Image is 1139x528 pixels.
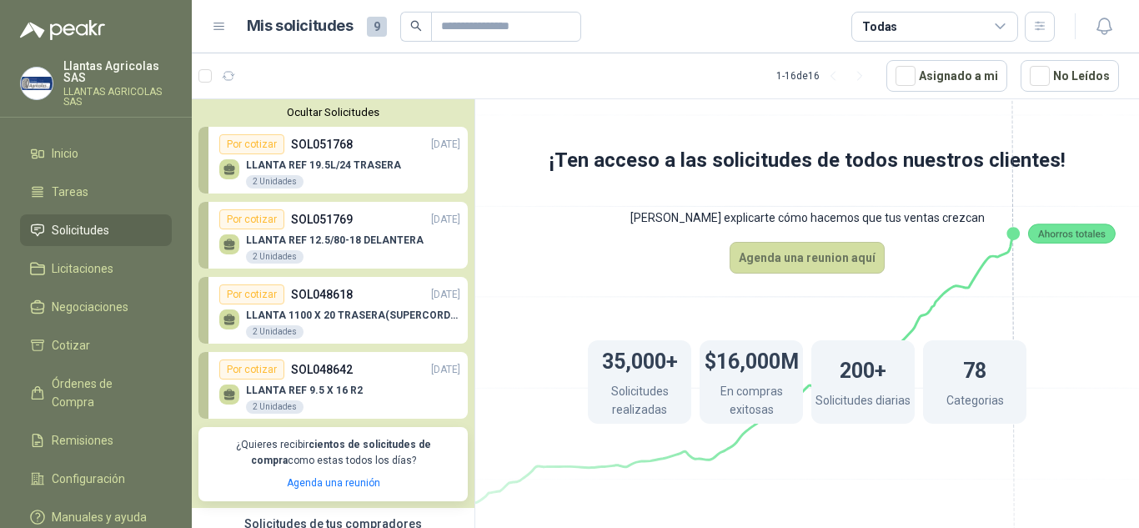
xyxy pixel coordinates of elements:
div: Ocultar SolicitudesPor cotizarSOL051768[DATE] LLANTA REF 19.5L/24 TRASERA2 UnidadesPor cotizarSOL... [192,99,474,508]
p: Categorias [946,391,1004,414]
span: Remisiones [52,431,113,450]
button: No Leídos [1021,60,1119,92]
div: Por cotizar [219,209,284,229]
p: SOL051769 [291,210,353,229]
a: Tareas [20,176,172,208]
p: SOL048618 [291,285,353,304]
a: Cotizar [20,329,172,361]
span: Negociaciones [52,298,128,316]
button: Ocultar Solicitudes [198,106,468,118]
div: 2 Unidades [246,400,304,414]
h1: $16,000M [705,341,799,378]
a: Agenda una reunión [287,477,380,489]
p: LLANTA REF 19.5L/24 TRASERA [246,159,401,171]
a: Órdenes de Compra [20,368,172,418]
h1: 200+ [840,350,886,387]
p: [DATE] [431,137,460,153]
a: Por cotizarSOL051769[DATE] LLANTA REF 12.5/80-18 DELANTERA2 Unidades [198,202,468,269]
span: Cotizar [52,336,90,355]
p: [DATE] [431,212,460,228]
img: Company Logo [21,68,53,99]
h1: 35,000+ [602,341,678,378]
span: Configuración [52,470,125,488]
span: Solicitudes [52,221,109,239]
p: Solicitudes diarias [815,391,911,414]
div: 2 Unidades [246,250,304,264]
a: Por cotizarSOL048642[DATE] LLANTA REF 9.5 X 16 R22 Unidades [198,352,468,419]
span: Tareas [52,183,88,201]
div: 2 Unidades [246,175,304,189]
button: Asignado a mi [886,60,1007,92]
a: Por cotizarSOL051768[DATE] LLANTA REF 19.5L/24 TRASERA2 Unidades [198,127,468,194]
h1: 78 [963,350,986,387]
p: SOL048642 [291,360,353,379]
a: Remisiones [20,425,172,456]
p: LLANTA 1100 X 20 TRASERA(SUPERCORDILLER) [246,309,460,321]
h1: Mis solicitudes [247,14,354,38]
span: 9 [367,17,387,37]
b: cientos de solicitudes de compra [251,439,431,466]
p: [DATE] [431,287,460,303]
span: search [410,20,422,32]
span: Órdenes de Compra [52,375,156,411]
a: Inicio [20,138,172,169]
span: Manuales y ayuda [52,508,147,526]
a: Negociaciones [20,291,172,323]
p: Llantas Agricolas SAS [63,60,172,83]
div: 1 - 16 de 16 [776,63,873,89]
div: Todas [862,18,897,36]
div: Por cotizar [219,134,284,154]
span: Licitaciones [52,259,113,278]
button: Agenda una reunion aquí [730,242,885,274]
p: LLANTAS AGRICOLAS SAS [63,87,172,107]
a: Licitaciones [20,253,172,284]
span: Inicio [52,144,78,163]
a: Por cotizarSOL048618[DATE] LLANTA 1100 X 20 TRASERA(SUPERCORDILLER)2 Unidades [198,277,468,344]
img: Logo peakr [20,20,105,40]
div: Por cotizar [219,360,284,380]
div: 2 Unidades [246,325,304,339]
p: LLANTA REF 9.5 X 16 R2 [246,385,363,396]
p: ¿Quieres recibir como estas todos los días? [208,437,458,469]
a: Solicitudes [20,214,172,246]
a: Configuración [20,463,172,495]
p: SOL051768 [291,135,353,153]
p: [DATE] [431,362,460,378]
p: LLANTA REF 12.5/80-18 DELANTERA [246,234,424,246]
p: Solicitudes realizadas [588,382,691,423]
div: Por cotizar [219,284,284,304]
p: En compras exitosas [700,382,803,423]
